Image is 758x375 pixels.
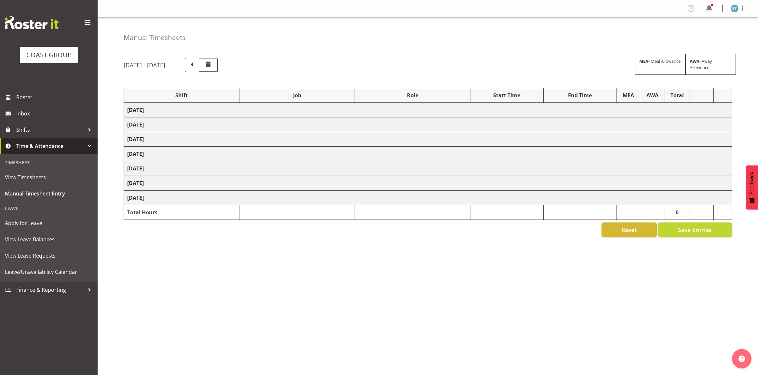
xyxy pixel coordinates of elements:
[127,91,236,99] div: Shift
[124,147,732,161] td: [DATE]
[643,91,661,99] div: AWA
[678,225,712,234] span: Save Entries
[5,172,93,182] span: View Timesheets
[124,191,732,205] td: [DATE]
[749,172,755,194] span: Feedback
[124,103,732,117] td: [DATE]
[738,355,745,362] img: help-xxl-2.png
[124,61,165,69] h5: [DATE] - [DATE]
[5,189,93,198] span: Manual Timesheet Entry
[2,169,96,185] a: View Timesheets
[124,117,732,132] td: [DATE]
[16,125,85,135] span: Shifts
[16,109,94,118] span: Inbox
[2,215,96,231] a: Apply for Leave
[5,251,93,261] span: View Leave Requests
[16,141,85,151] span: Time & Attendance
[685,54,736,75] div: - Away Allowence
[658,222,732,237] button: Save Entries
[124,176,732,191] td: [DATE]
[2,264,96,280] a: Leave/Unavailability Calendar
[746,165,758,209] button: Feedback - Show survey
[621,225,637,234] span: Reset
[2,248,96,264] a: View Leave Requests
[668,91,686,99] div: Total
[16,285,85,295] span: Finance & Reporting
[124,205,239,220] td: Total Hours
[2,156,96,169] div: Timesheet
[243,91,351,99] div: Job
[26,50,72,60] div: COAST GROUP
[547,91,613,99] div: End Time
[690,58,699,64] strong: AWA
[5,234,93,244] span: View Leave Balances
[2,185,96,202] a: Manual Timesheet Entry
[5,16,59,29] img: Rosterit website logo
[2,202,96,215] div: Leave
[665,205,689,220] td: 0
[16,92,94,102] span: Roster
[602,222,657,237] button: Reset
[731,5,738,12] img: benjamin-thomas-geden4470.jpg
[5,218,93,228] span: Apply for Leave
[5,267,93,277] span: Leave/Unavailability Calendar
[639,58,648,64] strong: MEA
[124,161,732,176] td: [DATE]
[358,91,467,99] div: Role
[124,132,732,147] td: [DATE]
[635,54,685,75] div: - Meal Allowance
[620,91,637,99] div: MEA
[474,91,540,99] div: Start Time
[2,231,96,248] a: View Leave Balances
[124,34,185,41] h4: Manual Timesheets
